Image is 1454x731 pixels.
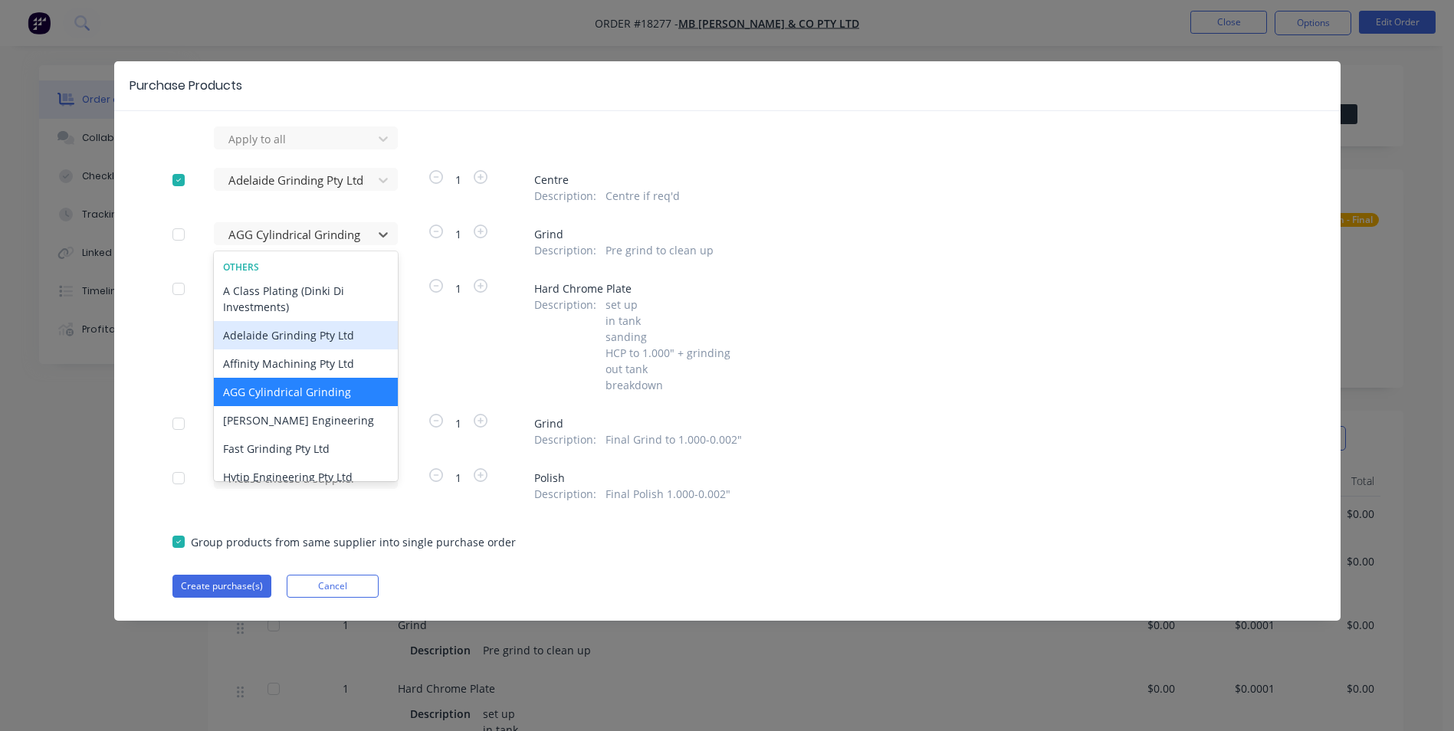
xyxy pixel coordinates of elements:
div: Others [214,261,398,274]
span: 1 [446,226,471,242]
div: Fast Grinding Pty Ltd [214,434,398,463]
span: Centre [534,172,1282,188]
button: Create purchase(s) [172,575,271,598]
span: Final Polish 1.000-0.002" [606,486,730,502]
div: [PERSON_NAME] Engineering [214,406,398,434]
span: 1 [446,415,471,431]
span: Grind [534,415,1282,431]
span: Grind [534,226,1282,242]
span: set up in tank sanding HCP to 1.000" + grinding out tank breakdown [606,297,730,393]
span: 1 [446,172,471,188]
span: Description : [534,486,596,502]
span: Description : [534,431,596,447]
div: Hytip Engineering Pty Ltd [214,463,398,491]
span: Group products from same supplier into single purchase order [191,534,516,550]
span: Centre if req'd [606,188,680,204]
div: Adelaide Grinding Pty Ltd [214,321,398,349]
div: Affinity Machining Pty Ltd [214,349,398,378]
button: Cancel [287,575,379,598]
span: Polish [534,470,1282,486]
span: Final Grind to 1.000-0.002" [606,431,742,447]
div: AGG Cylindrical Grinding [214,378,398,406]
span: 1 [446,280,471,297]
span: Hard Chrome Plate [534,280,1282,297]
span: Description : [534,297,596,393]
span: Pre grind to clean up [606,242,714,258]
span: 1 [446,470,471,486]
div: Purchase Products [130,77,242,95]
span: Description : [534,242,596,258]
span: Description : [534,188,596,204]
div: A Class Plating (Dinki Di Investments) [214,277,398,321]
